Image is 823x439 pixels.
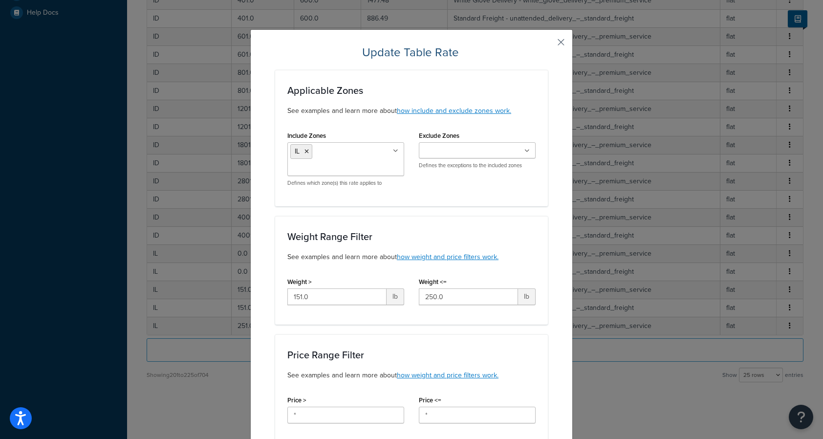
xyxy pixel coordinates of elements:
p: Defines which zone(s) this rate applies to [287,179,404,187]
h3: Price Range Filter [287,350,536,360]
h2: Update Table Rate [275,44,548,60]
h3: Applicable Zones [287,85,536,96]
p: Defines the exceptions to the included zones [419,162,536,169]
p: See examples and learn more about [287,370,536,381]
h3: Weight Range Filter [287,231,536,242]
a: how weight and price filters work. [397,252,498,262]
label: Price > [287,396,306,404]
a: how weight and price filters work. [397,370,498,380]
span: lb [387,288,404,305]
label: Price <= [419,396,441,404]
a: how include and exclude zones work. [397,106,511,116]
span: IL [295,146,300,156]
label: Include Zones [287,132,326,139]
span: lb [518,288,536,305]
label: Exclude Zones [419,132,459,139]
p: See examples and learn more about [287,252,536,263]
label: Weight > [287,278,312,285]
p: See examples and learn more about [287,106,536,116]
label: Weight <= [419,278,447,285]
